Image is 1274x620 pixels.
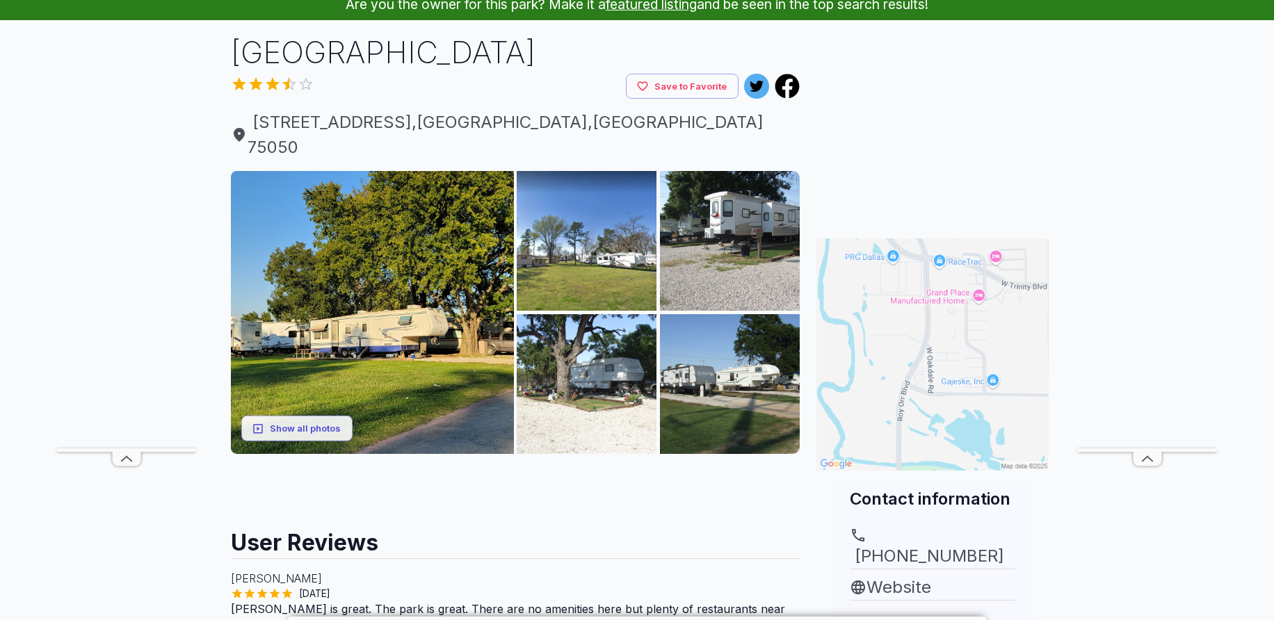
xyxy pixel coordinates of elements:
[231,31,800,74] h1: [GEOGRAPHIC_DATA]
[231,454,800,516] iframe: Advertisement
[660,171,800,311] img: AAcXr8qlyZJACk7B1t-tYWfsyqcEXAe4opcxSwqHi8G3-qHwcDyK-OlBdFKi001cOmSIU2TiwoZuLD-6V7aokTTAkqaSQ0BB7...
[231,570,800,587] p: [PERSON_NAME]
[816,238,1049,471] img: Map for Shady Grove RV Park
[850,527,1015,569] a: [PHONE_NUMBER]
[816,31,1049,205] iframe: Advertisement
[660,314,800,454] img: AAcXr8q2wUKm6GI7qtfJgk46qRPgXCUAgqWzDSfoxtFZ4T2xcgcveaPs8nfcjy2YpcKnhZMBw4BLrTqux9mXXCaRrM0vSiIme...
[293,587,336,601] span: [DATE]
[850,575,1015,600] a: Website
[231,110,800,160] span: [STREET_ADDRESS] , [GEOGRAPHIC_DATA] , [GEOGRAPHIC_DATA] 75050
[57,31,196,448] iframe: Advertisement
[517,314,656,454] img: AAcXr8oi809jk7OOZAnzYoOFQYWTM7QqxGouhg00VwDwru2JvSQNFJhETbEhvmd4hgwuB8M5Lbqc_lH8QdeVSwLZXHM9PgsAt...
[1078,31,1217,448] iframe: Advertisement
[517,171,656,311] img: AAcXr8r41oR3JBB3Fy_3aJzwBM12YM6YTvkNn2JiA1b10HaXlJcY-CZTxRAWpl0dZRraIVc1mE2kVsmqeHTPtjLZ_TWIFlzXv...
[231,171,514,454] img: AAcXr8r5VCr-UFGOTv2BadUCpeeQfix0MslMam8VfEKzjIXcsc1eTj1PLtv9Qvz_X41p4TMADNWpnAtoNPo8QqrR0KZDGWOFc...
[850,487,1015,510] h2: Contact information
[241,416,353,441] button: Show all photos
[231,110,800,160] a: [STREET_ADDRESS],[GEOGRAPHIC_DATA],[GEOGRAPHIC_DATA] 75050
[231,516,800,558] h2: User Reviews
[626,74,739,99] button: Save to Favorite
